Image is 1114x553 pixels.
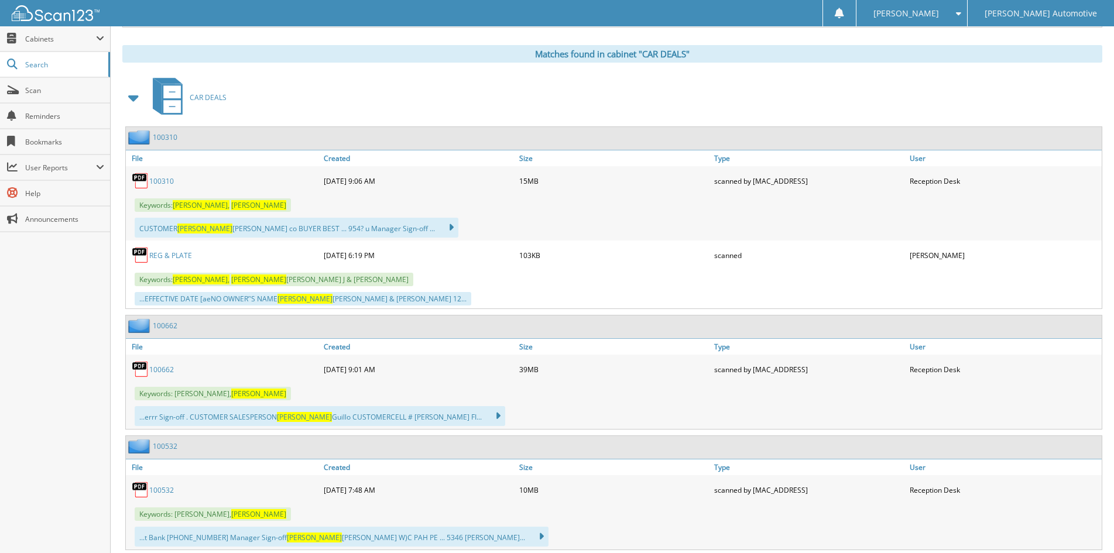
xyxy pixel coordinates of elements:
[907,459,1102,475] a: User
[12,5,100,21] img: scan123-logo-white.svg
[153,321,177,331] a: 100662
[711,478,906,502] div: scanned by [MAC_ADDRESS]
[287,533,342,542] span: [PERSON_NAME]
[126,459,321,475] a: File
[985,10,1097,17] span: [PERSON_NAME] Automotive
[907,358,1102,381] div: Reception Desk
[128,439,153,454] img: folder2.png
[146,74,227,121] a: CAR DEALS
[907,478,1102,502] div: Reception Desk
[711,169,906,193] div: scanned by [MAC_ADDRESS]
[711,358,906,381] div: scanned by [MAC_ADDRESS]
[135,273,413,286] span: Keywords: [PERSON_NAME] J & [PERSON_NAME]
[321,478,516,502] div: [DATE] 7:48 AM
[516,339,711,355] a: Size
[321,339,516,355] a: Created
[173,274,229,284] span: [PERSON_NAME],
[132,360,149,378] img: PDF.png
[128,318,153,333] img: folder2.png
[321,358,516,381] div: [DATE] 9:01 AM
[135,218,458,238] div: CUSTOMER [PERSON_NAME] co BUYER BEST ... 954? u Manager Sign-off ...
[132,481,149,499] img: PDF.png
[126,150,321,166] a: File
[231,200,286,210] span: [PERSON_NAME]
[153,132,177,142] a: 100310
[126,339,321,355] a: File
[122,45,1102,63] div: Matches found in cabinet "CAR DEALS"
[321,243,516,267] div: [DATE] 6:19 PM
[132,246,149,264] img: PDF.png
[25,137,104,147] span: Bookmarks
[25,188,104,198] span: Help
[907,150,1102,166] a: User
[907,169,1102,193] div: Reception Desk
[149,250,192,260] a: REG & PLATE
[25,163,96,173] span: User Reports
[231,389,286,399] span: [PERSON_NAME]
[25,85,104,95] span: Scan
[516,243,711,267] div: 103KB
[190,92,227,102] span: CAR DEALS
[25,214,104,224] span: Announcements
[321,150,516,166] a: Created
[135,527,549,547] div: ...t Bank [PHONE_NUMBER] Manager Sign-off [PERSON_NAME] W)C PAH PE ... 5346 [PERSON_NAME]...
[516,358,711,381] div: 39MB
[135,292,471,305] div: ...EFFECTIVE DATE [aeNO OWNER’'S NAME [PERSON_NAME] & [PERSON_NAME] 12...
[711,150,906,166] a: Type
[277,294,333,304] span: [PERSON_NAME]
[149,365,174,375] a: 100662
[153,441,177,451] a: 100532
[277,412,332,422] span: [PERSON_NAME]
[711,243,906,267] div: scanned
[149,485,174,495] a: 100532
[516,150,711,166] a: Size
[173,200,229,210] span: [PERSON_NAME],
[711,459,906,475] a: Type
[135,406,505,426] div: ...errr Sign-off . CUSTOMER SALESPERSON Guillo CUSTOMERCELL # [PERSON_NAME] FI...
[516,478,711,502] div: 10MB
[711,339,906,355] a: Type
[907,243,1102,267] div: [PERSON_NAME]
[135,387,291,400] span: Keywords: [PERSON_NAME],
[231,274,286,284] span: [PERSON_NAME]
[516,169,711,193] div: 15MB
[135,198,291,212] span: Keywords:
[25,34,96,44] span: Cabinets
[231,509,286,519] span: [PERSON_NAME]
[128,130,153,145] img: folder2.png
[25,60,102,70] span: Search
[321,169,516,193] div: [DATE] 9:06 AM
[149,176,174,186] a: 100310
[25,111,104,121] span: Reminders
[516,459,711,475] a: Size
[135,507,291,521] span: Keywords: [PERSON_NAME],
[177,224,232,233] span: [PERSON_NAME]
[907,339,1102,355] a: User
[321,459,516,475] a: Created
[873,10,939,17] span: [PERSON_NAME]
[132,172,149,190] img: PDF.png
